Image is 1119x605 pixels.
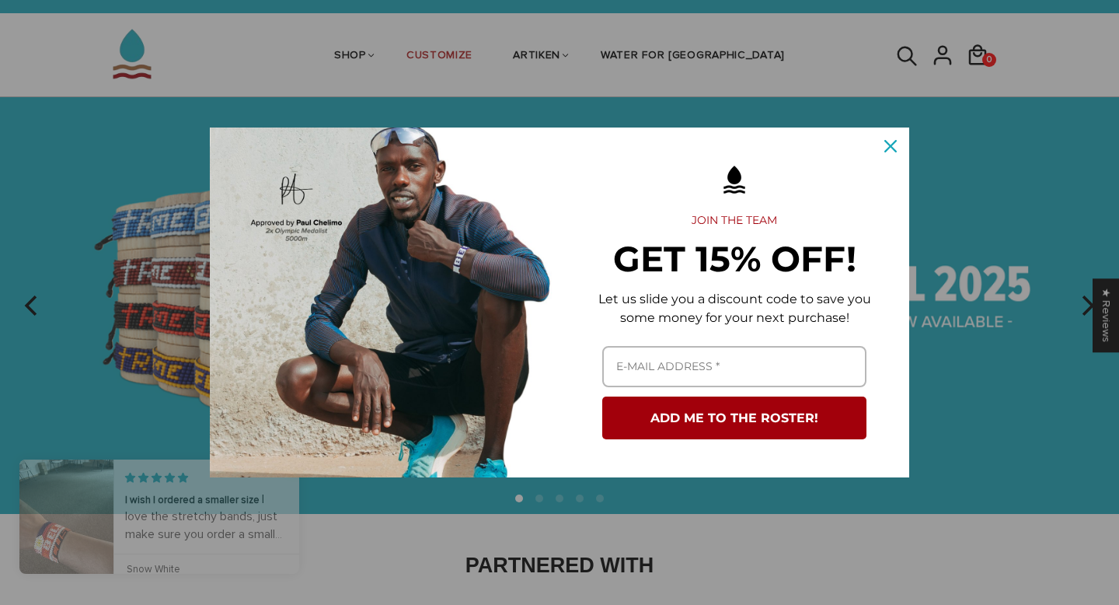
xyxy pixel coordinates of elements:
svg: close icon [884,140,897,152]
button: Close [872,128,909,165]
h2: JOIN THE TEAM [584,214,884,228]
p: Let us slide you a discount code to save you some money for your next purchase! [584,290,884,327]
button: ADD ME TO THE ROSTER! [602,397,866,439]
strong: GET 15% OFF! [613,237,856,280]
input: Email field [602,346,866,387]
